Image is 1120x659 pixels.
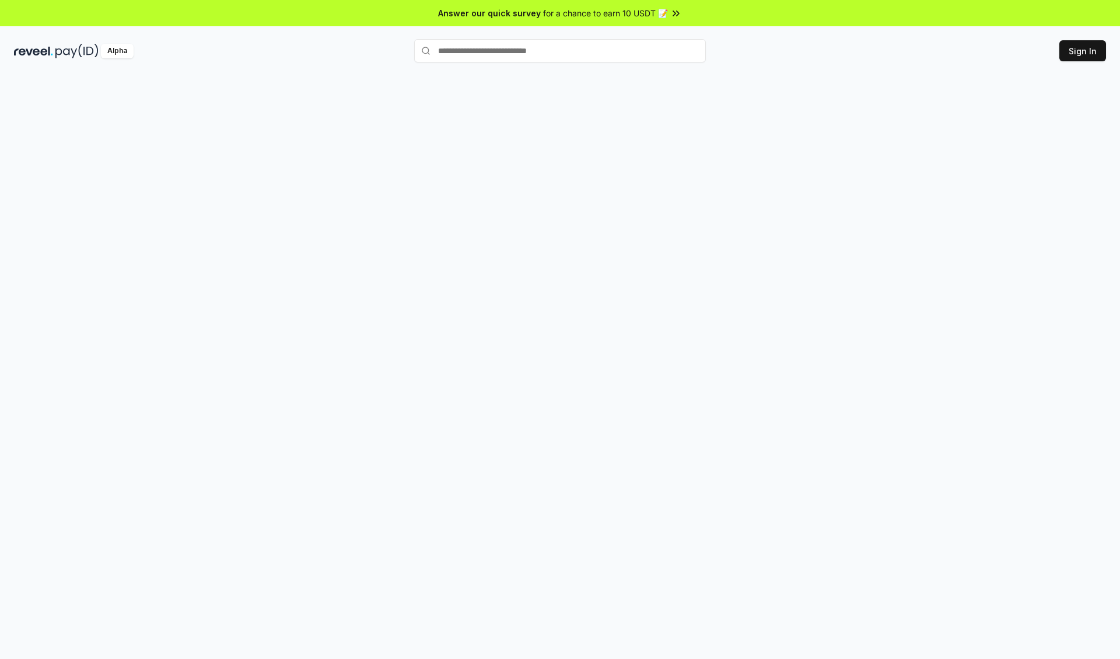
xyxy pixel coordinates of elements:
div: Alpha [101,44,134,58]
span: Answer our quick survey [438,7,541,19]
button: Sign In [1059,40,1106,61]
span: for a chance to earn 10 USDT 📝 [543,7,668,19]
img: pay_id [55,44,99,58]
img: reveel_dark [14,44,53,58]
